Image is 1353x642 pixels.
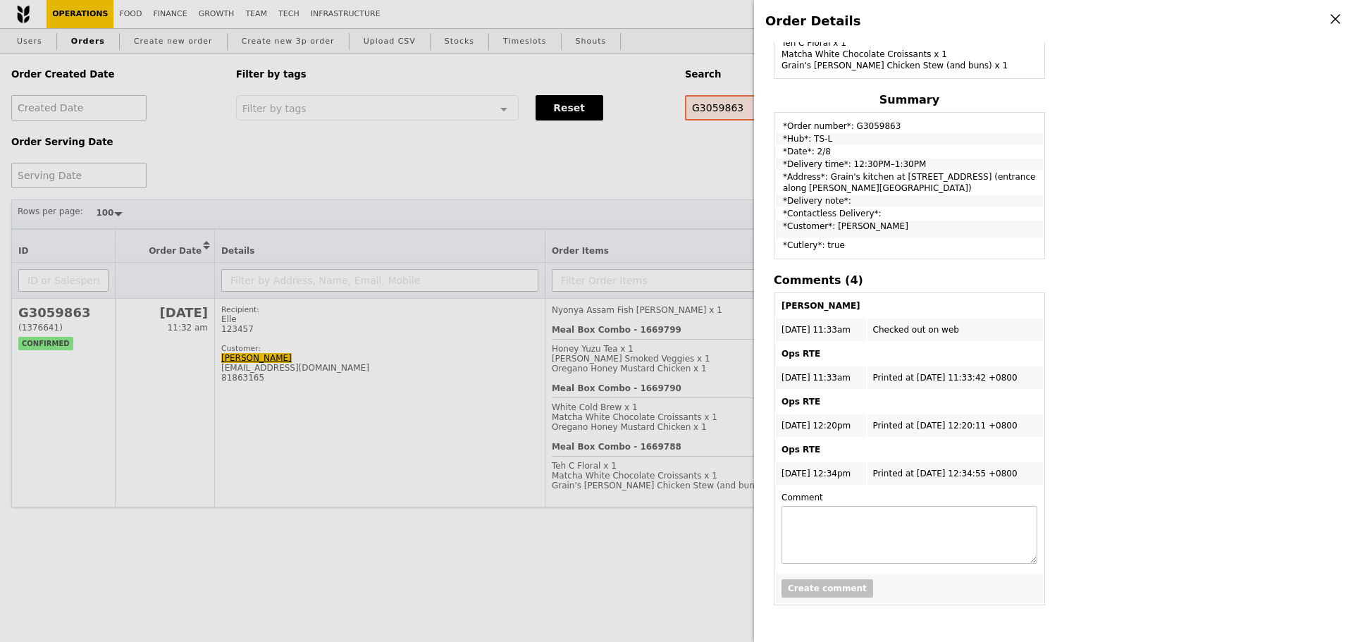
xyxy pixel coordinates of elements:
h4: Summary [774,93,1045,106]
td: Printed at [DATE] 12:20:11 +0800 [867,414,1043,437]
td: *Delivery note*: [776,195,1043,206]
td: *Delivery time*: 12:30PM–1:30PM [776,159,1043,170]
td: *Customer*: [PERSON_NAME] [776,221,1043,238]
span: Order Details [765,13,860,28]
td: Printed at [DATE] 12:34:55 +0800 [867,462,1043,485]
td: *Contactless Delivery*: [776,208,1043,219]
span: [DATE] 12:34pm [781,469,851,479]
td: *Hub*: TS-L [776,133,1043,144]
td: *Date*: 2/8 [776,146,1043,157]
td: Checked out on web [867,319,1043,341]
td: *Cutlery*: true [776,240,1043,257]
b: Ops RTE [781,349,820,359]
span: [DATE] 12:20pm [781,421,851,431]
button: Create comment [781,579,873,598]
h4: Comments (4) [774,273,1045,287]
b: [PERSON_NAME] [781,301,860,311]
b: Ops RTE [781,397,820,407]
span: [DATE] 11:33am [781,373,851,383]
td: *Order number*: G3059863 [776,114,1043,132]
span: [DATE] 11:33am [781,325,851,335]
label: Comment [781,492,823,503]
div: Teh C Floral x 1 Matcha White Chocolate Croissants x 1 Grain's [PERSON_NAME] Chicken Stew (and bu... [781,15,1037,71]
b: Ops RTE [781,445,820,455]
td: *Address*: Grain's kitchen at [STREET_ADDRESS] (entrance along [PERSON_NAME][GEOGRAPHIC_DATA]) [776,171,1043,194]
td: Printed at [DATE] 11:33:42 +0800 [867,366,1043,389]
